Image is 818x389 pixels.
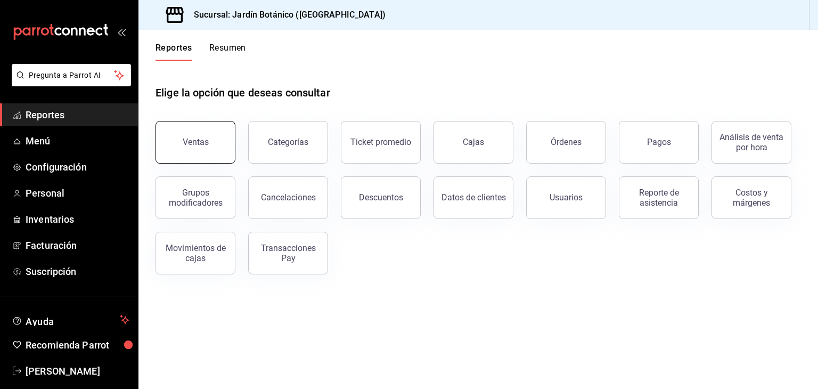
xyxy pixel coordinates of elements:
span: Suscripción [26,264,129,279]
button: Ticket promedio [341,121,421,164]
a: Pregunta a Parrot AI [7,77,131,88]
div: Análisis de venta por hora [718,132,784,152]
div: Ventas [183,137,209,147]
span: [PERSON_NAME] [26,364,129,378]
span: Inventarios [26,212,129,226]
button: Reporte de asistencia [619,176,699,219]
h3: Sucursal: Jardín Botánico ([GEOGRAPHIC_DATA]) [185,9,386,21]
button: Grupos modificadores [156,176,235,219]
div: Movimientos de cajas [162,243,228,263]
span: Ayuda [26,313,116,326]
button: Reportes [156,43,192,61]
button: Análisis de venta por hora [711,121,791,164]
button: Transacciones Pay [248,232,328,274]
div: Descuentos [359,192,403,202]
span: Facturación [26,238,129,253]
button: Cancelaciones [248,176,328,219]
div: Reporte de asistencia [626,188,692,208]
span: Recomienda Parrot [26,338,129,352]
div: Categorías [268,137,308,147]
button: Datos de clientes [433,176,513,219]
button: Cajas [433,121,513,164]
div: Grupos modificadores [162,188,228,208]
button: Categorías [248,121,328,164]
div: Cancelaciones [261,192,316,202]
div: Pagos [647,137,671,147]
button: Órdenes [526,121,606,164]
div: Ticket promedio [350,137,411,147]
div: Transacciones Pay [255,243,321,263]
div: Usuarios [550,192,583,202]
div: Órdenes [551,137,582,147]
div: Costos y márgenes [718,188,784,208]
button: Pregunta a Parrot AI [12,64,131,86]
h1: Elige la opción que deseas consultar [156,85,330,101]
span: Pregunta a Parrot AI [29,70,114,81]
button: Movimientos de cajas [156,232,235,274]
button: Pagos [619,121,699,164]
span: Reportes [26,108,129,122]
button: Costos y márgenes [711,176,791,219]
button: Resumen [209,43,246,61]
button: Descuentos [341,176,421,219]
button: Usuarios [526,176,606,219]
div: Datos de clientes [441,192,506,202]
button: open_drawer_menu [117,28,126,36]
button: Ventas [156,121,235,164]
span: Menú [26,134,129,148]
span: Configuración [26,160,129,174]
span: Personal [26,186,129,200]
div: Cajas [463,137,484,147]
div: navigation tabs [156,43,246,61]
